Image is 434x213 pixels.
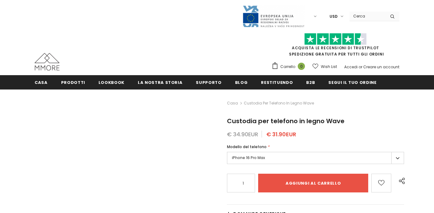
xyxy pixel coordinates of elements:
[35,75,48,89] a: Casa
[280,64,295,70] span: Carrello
[350,12,385,21] input: Search Site
[196,80,221,85] span: supporto
[196,75,221,89] a: supporto
[328,80,376,85] span: Segui il tuo ordine
[344,64,358,70] a: Accedi
[227,152,404,164] label: iPhone 16 Pro Max
[235,75,248,89] a: Blog
[138,75,182,89] a: La nostra storia
[321,64,337,70] span: Wish List
[35,80,48,85] span: Casa
[304,33,367,45] img: Fidati di Pilot Stars
[363,64,399,70] a: Creare un account
[227,117,345,125] span: Custodia per telefono in legno Wave
[258,174,368,192] input: Aggiungi al carrello
[227,99,238,107] a: Casa
[298,63,305,70] span: 0
[292,45,379,51] a: Acquista le recensioni di TrustPilot
[330,13,338,20] span: USD
[272,36,399,57] span: SPEDIZIONE GRATUITA PER TUTTI GLI ORDINI
[227,144,267,149] span: Modello del telefono
[242,5,305,28] img: Javni Razpis
[312,61,337,72] a: Wish List
[244,99,314,107] span: Custodia per telefono in legno Wave
[99,80,124,85] span: Lookbook
[99,75,124,89] a: Lookbook
[306,80,315,85] span: B2B
[227,130,258,138] span: € 34.90EUR
[306,75,315,89] a: B2B
[61,80,85,85] span: Prodotti
[35,53,60,70] img: Casi MMORE
[235,80,248,85] span: Blog
[359,64,362,70] span: or
[61,75,85,89] a: Prodotti
[272,62,308,71] a: Carrello 0
[261,80,293,85] span: Restituendo
[328,75,376,89] a: Segui il tuo ordine
[242,13,305,19] a: Javni Razpis
[266,130,296,138] span: € 31.90EUR
[261,75,293,89] a: Restituendo
[138,80,182,85] span: La nostra storia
